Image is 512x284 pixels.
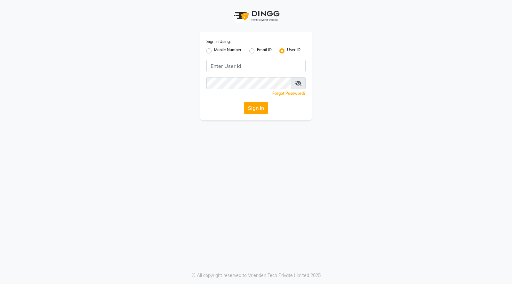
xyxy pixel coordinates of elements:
a: Forgot Password? [272,91,306,96]
label: Mobile Number [214,47,242,55]
img: logo1.svg [230,6,282,25]
label: Email ID [257,47,272,55]
input: Username [206,60,306,72]
button: Sign In [244,102,268,114]
label: Sign In Using: [206,39,231,45]
label: User ID [287,47,300,55]
input: Username [206,77,291,89]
